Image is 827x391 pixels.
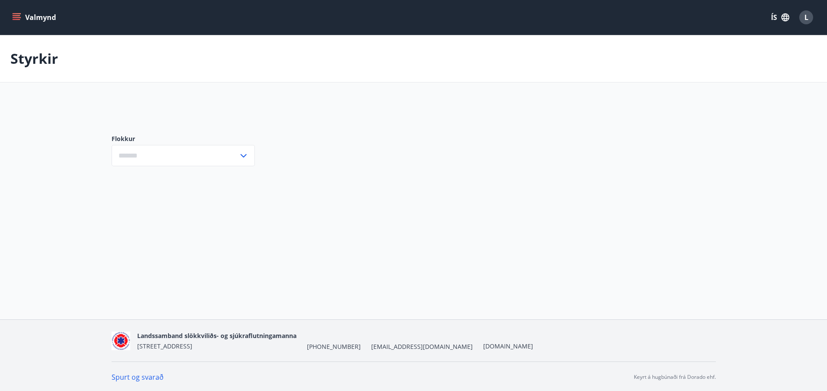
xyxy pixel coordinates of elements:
button: L [796,7,817,28]
span: L [804,13,808,22]
img: 5co5o51sp293wvT0tSE6jRQ7d6JbxoluH3ek357x.png [112,332,130,350]
p: Styrkir [10,49,58,68]
p: Keyrt á hugbúnaði frá Dorado ehf. [634,373,716,381]
a: Spurt og svarað [112,372,164,382]
span: [PHONE_NUMBER] [307,342,361,351]
span: [EMAIL_ADDRESS][DOMAIN_NAME] [371,342,473,351]
span: [STREET_ADDRESS] [137,342,192,350]
button: menu [10,10,59,25]
label: Flokkur [112,135,255,143]
a: [DOMAIN_NAME] [483,342,533,350]
button: ÍS [766,10,794,25]
span: Landssamband slökkviliðs- og sjúkraflutningamanna [137,332,297,340]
